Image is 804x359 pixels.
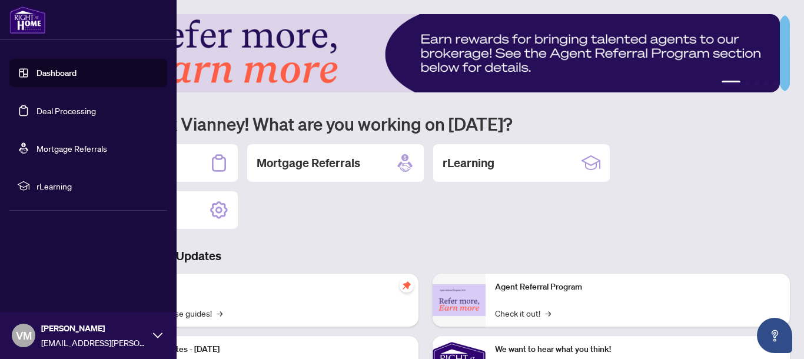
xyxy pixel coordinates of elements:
button: 1 [722,81,740,85]
span: → [217,307,222,320]
span: rLearning [36,179,159,192]
span: [PERSON_NAME] [41,322,147,335]
img: Agent Referral Program [433,284,486,317]
button: Open asap [757,318,792,353]
span: → [545,307,551,320]
h2: rLearning [443,155,494,171]
span: [EMAIL_ADDRESS][PERSON_NAME][DOMAIN_NAME] [41,336,147,349]
h2: Mortgage Referrals [257,155,360,171]
p: Self-Help [124,281,409,294]
button: 4 [764,81,769,85]
a: Mortgage Referrals [36,143,107,154]
img: logo [9,6,46,34]
h3: Brokerage & Industry Updates [61,248,790,264]
p: Agent Referral Program [495,281,780,294]
h1: Welcome back Vianney! What are you working on [DATE]? [61,112,790,135]
button: 5 [773,81,778,85]
span: pushpin [400,278,414,292]
span: VM [16,327,32,344]
p: Platform Updates - [DATE] [124,343,409,356]
button: 2 [745,81,750,85]
a: Deal Processing [36,105,96,116]
a: Check it out!→ [495,307,551,320]
button: 3 [755,81,759,85]
a: Dashboard [36,68,77,78]
p: We want to hear what you think! [495,343,780,356]
img: Slide 0 [61,14,780,92]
